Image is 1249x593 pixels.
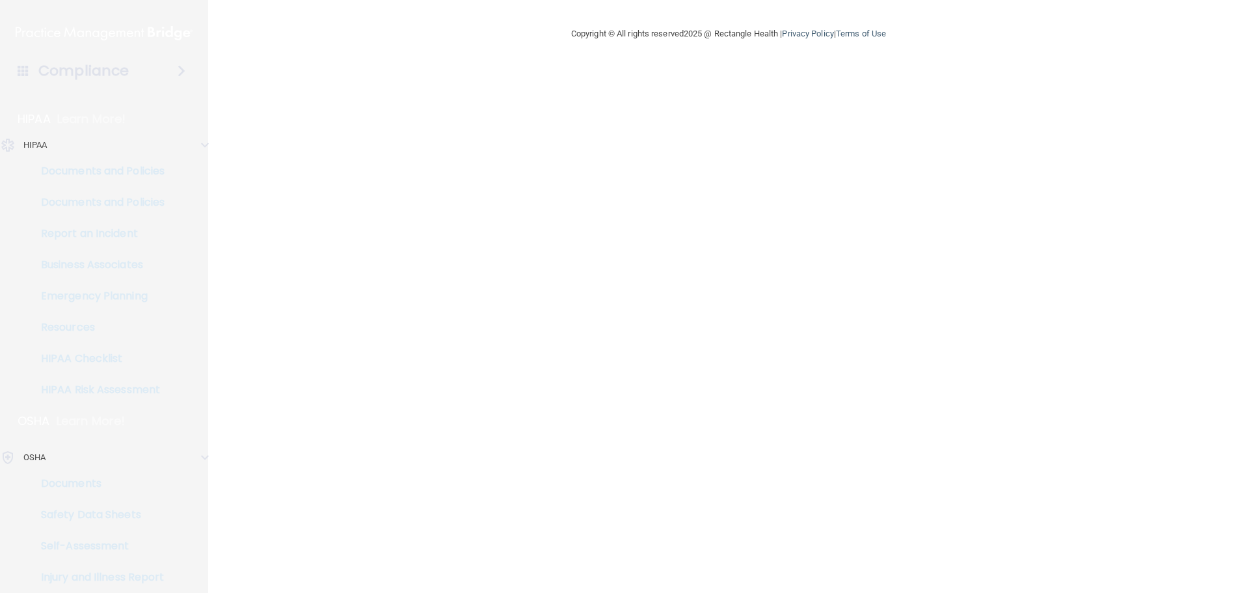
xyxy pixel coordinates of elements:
p: Self-Assessment [8,540,186,553]
p: Emergency Planning [8,290,186,303]
div: Copyright © All rights reserved 2025 @ Rectangle Health | | [491,13,966,55]
p: HIPAA [23,137,47,153]
p: Resources [8,321,186,334]
p: Learn More! [57,413,126,429]
p: Documents [8,477,186,490]
p: OSHA [23,450,46,465]
p: Injury and Illness Report [8,571,186,584]
p: OSHA [18,413,50,429]
p: Report an Incident [8,227,186,240]
a: Terms of Use [836,29,886,38]
a: Privacy Policy [782,29,833,38]
h4: Compliance [38,62,129,80]
p: Documents and Policies [8,165,186,178]
p: Business Associates [8,258,186,271]
p: Documents and Policies [8,196,186,209]
img: PMB logo [16,20,193,46]
p: HIPAA [18,111,51,127]
p: HIPAA Risk Assessment [8,383,186,396]
p: Safety Data Sheets [8,508,186,521]
p: Learn More! [57,111,126,127]
p: HIPAA Checklist [8,352,186,365]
